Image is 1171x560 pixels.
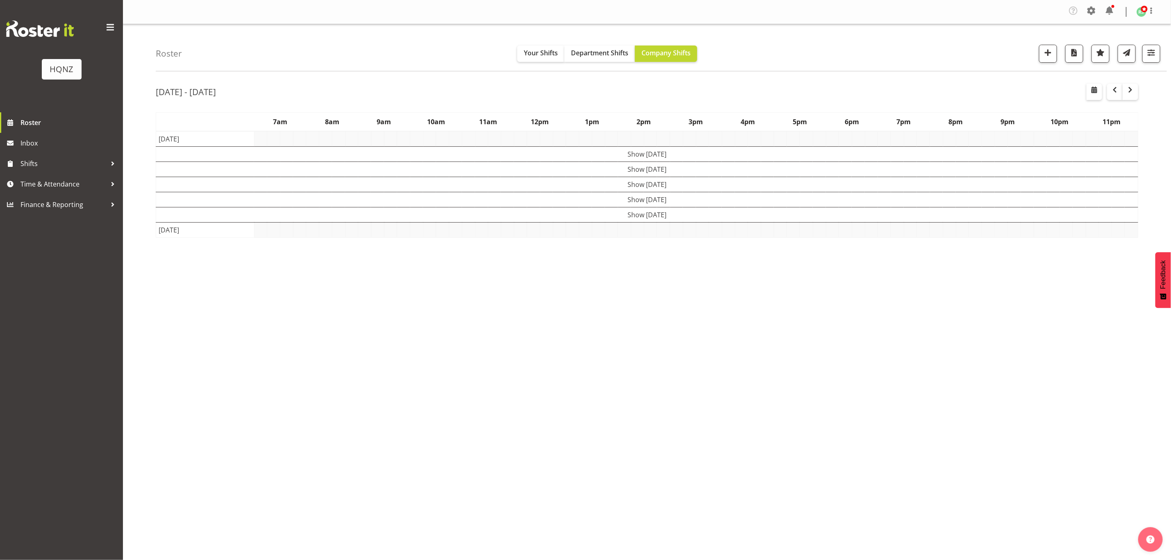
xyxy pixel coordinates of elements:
span: Time & Attendance [20,178,107,190]
th: 12pm [514,113,566,132]
th: 4pm [722,113,774,132]
span: Company Shifts [641,48,691,57]
button: Company Shifts [635,46,697,62]
th: 7pm [878,113,930,132]
button: Add a new shift [1039,45,1057,63]
th: 11am [462,113,514,132]
span: Department Shifts [571,48,628,57]
span: Inbox [20,137,119,149]
th: 6pm [826,113,878,132]
td: Show [DATE] [156,177,1138,192]
th: 7am [254,113,306,132]
img: rachael-simpson131.jpg [1137,7,1146,17]
td: [DATE] [156,223,255,238]
h4: Roster [156,49,182,58]
h2: [DATE] - [DATE] [156,87,216,97]
button: Filter Shifts [1142,45,1160,63]
td: [DATE] [156,131,255,147]
button: Select a specific date within the roster. [1087,84,1102,100]
span: Shifts [20,157,107,170]
th: 10pm [1034,113,1086,132]
span: Finance & Reporting [20,198,107,211]
button: Feedback - Show survey [1155,252,1171,308]
div: HQNZ [50,63,73,75]
button: Highlight an important date within the roster. [1091,45,1110,63]
span: Roster [20,116,119,129]
span: Your Shifts [524,48,558,57]
button: Department Shifts [564,46,635,62]
img: help-xxl-2.png [1146,535,1155,544]
th: 9pm [982,113,1034,132]
th: 9am [358,113,410,132]
th: 2pm [618,113,670,132]
span: Feedback [1160,260,1167,289]
th: 1pm [566,113,618,132]
img: Rosterit website logo [6,20,74,37]
th: 8am [306,113,358,132]
button: Download a PDF of the roster according to the set date range. [1065,45,1083,63]
th: 11pm [1086,113,1138,132]
th: 5pm [774,113,826,132]
td: Show [DATE] [156,192,1138,207]
td: Show [DATE] [156,207,1138,223]
button: Your Shifts [517,46,564,62]
button: Send a list of all shifts for the selected filtered period to all rostered employees. [1118,45,1136,63]
td: Show [DATE] [156,162,1138,177]
th: 3pm [670,113,722,132]
th: 8pm [930,113,982,132]
th: 10am [410,113,462,132]
td: Show [DATE] [156,147,1138,162]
